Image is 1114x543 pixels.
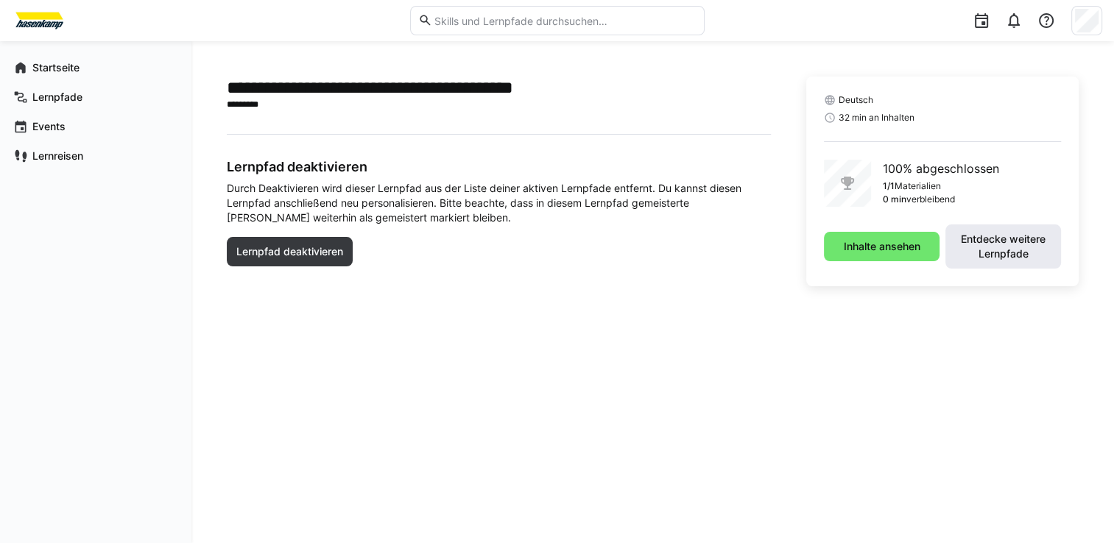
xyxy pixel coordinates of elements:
[234,244,345,259] span: Lernpfad deaktivieren
[883,160,998,177] p: 100% abgeschlossen
[883,194,906,205] p: 0 min
[953,232,1054,261] span: Entdecke weitere Lernpfade
[227,158,771,175] h3: Lernpfad deaktivieren
[945,224,1061,269] button: Entdecke weitere Lernpfade
[839,112,914,124] span: 32 min an Inhalten
[227,237,353,266] button: Lernpfad deaktivieren
[883,180,895,192] p: 1/1
[824,232,940,261] button: Inhalte ansehen
[227,181,771,225] span: Durch Deaktivieren wird dieser Lernpfad aus der Liste deiner aktiven Lernpfade entfernt. Du kanns...
[839,94,873,106] span: Deutsch
[432,14,696,27] input: Skills und Lernpfade durchsuchen…
[895,180,941,192] p: Materialien
[906,194,955,205] p: verbleibend
[842,239,923,254] span: Inhalte ansehen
